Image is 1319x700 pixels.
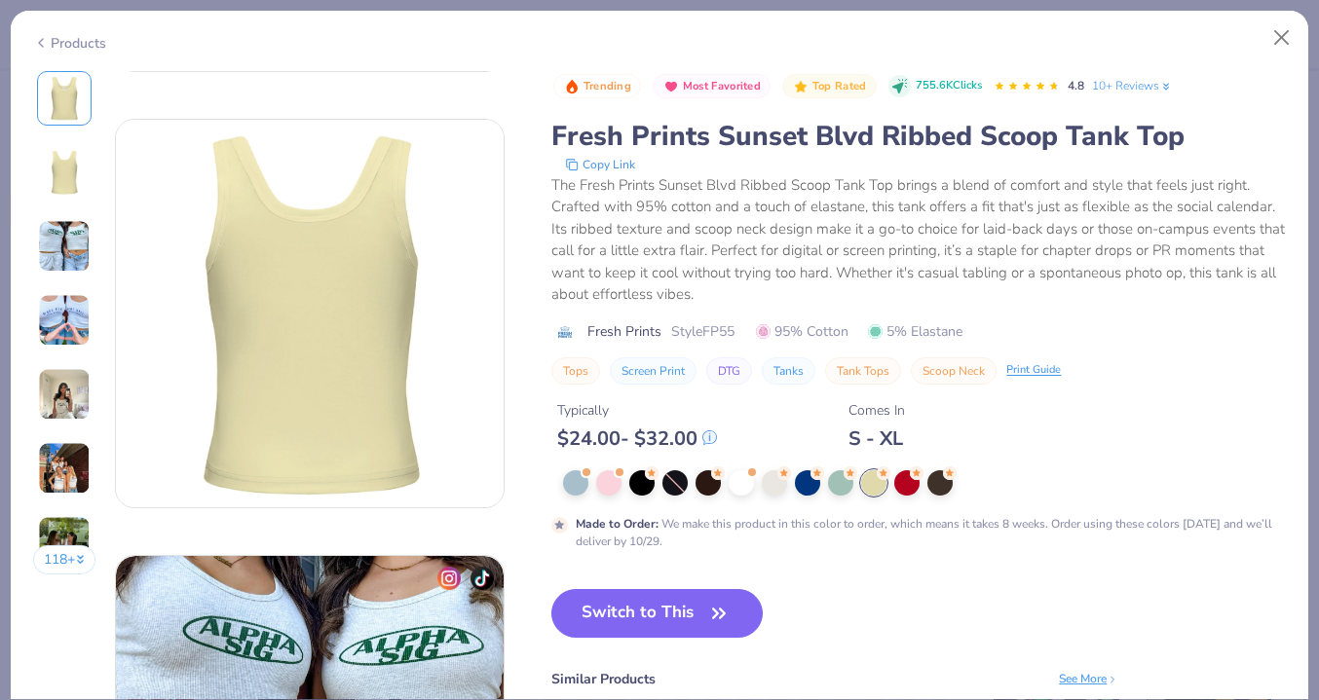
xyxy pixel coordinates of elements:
img: Back [41,149,88,196]
div: S - XL [848,426,905,451]
img: Trending sort [564,79,580,94]
strong: Made to Order : [576,516,659,532]
div: Comes In [848,400,905,421]
button: Tanks [762,357,815,385]
button: Tops [551,357,600,385]
button: copy to clipboard [559,155,641,174]
span: 95% Cotton [756,321,848,342]
button: Badge Button [653,74,771,99]
button: Screen Print [610,357,697,385]
img: insta-icon.png [437,567,461,590]
button: DTG [706,357,752,385]
div: 4.8 Stars [994,71,1060,102]
button: Close [1263,19,1300,56]
button: Badge Button [553,74,641,99]
img: User generated content [38,516,91,569]
a: 10+ Reviews [1092,77,1173,94]
img: tiktok-icon.png [471,567,494,590]
span: 755.6K Clicks [916,78,982,94]
div: $ 24.00 - $ 32.00 [557,426,717,451]
div: Fresh Prints Sunset Blvd Ribbed Scoop Tank Top [551,118,1286,155]
div: See More [1059,670,1118,687]
span: Style FP55 [671,321,735,342]
button: Badge Button [782,74,876,99]
img: Back [116,120,504,507]
span: 5% Elastane [868,321,962,342]
span: Most Favorited [683,81,761,92]
div: We make this product in this color to order, which means it takes 8 weeks. Order using these colo... [576,515,1286,550]
img: brand logo [551,324,578,340]
div: The Fresh Prints Sunset Blvd Ribbed Scoop Tank Top brings a blend of comfort and style that feels... [551,174,1286,306]
img: Top Rated sort [793,79,809,94]
img: Front [41,75,88,122]
img: User generated content [38,220,91,273]
button: Scoop Neck [911,357,997,385]
img: User generated content [38,442,91,495]
span: 4.8 [1068,78,1084,93]
img: User generated content [38,294,91,347]
div: Typically [557,400,717,421]
button: Switch to This [551,589,763,638]
span: Top Rated [812,81,867,92]
button: Tank Tops [825,357,901,385]
span: Trending [584,81,631,92]
div: Similar Products [551,669,656,689]
span: Fresh Prints [587,321,661,342]
img: Most Favorited sort [663,79,679,94]
div: Products [33,33,106,54]
img: User generated content [38,368,91,421]
div: Print Guide [1006,362,1061,379]
button: 118+ [33,545,96,574]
